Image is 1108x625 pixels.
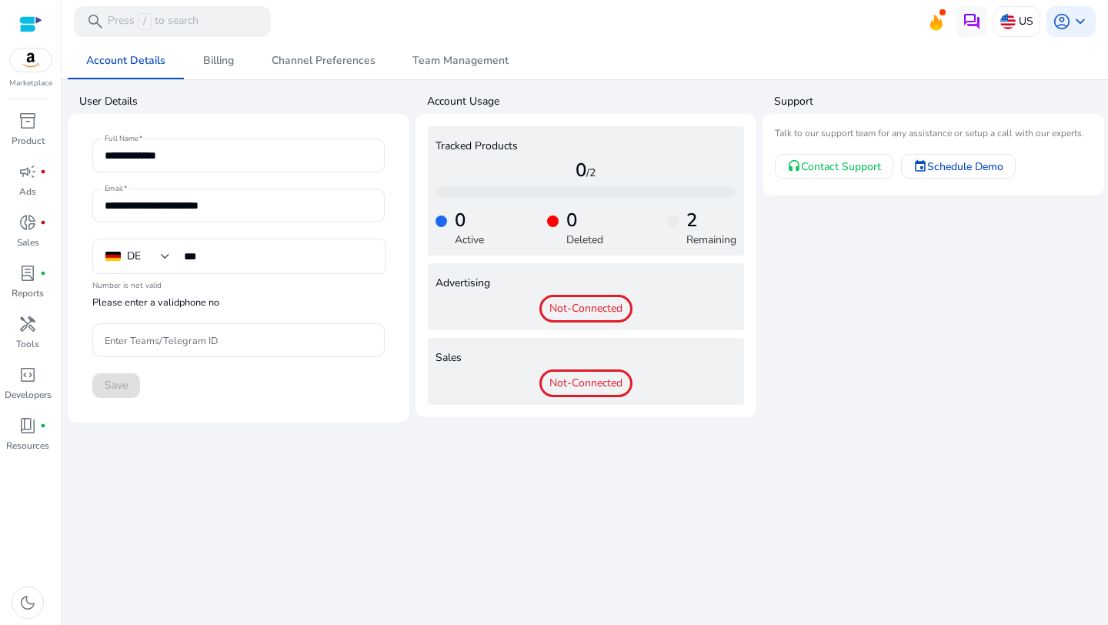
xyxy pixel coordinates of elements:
p: Sales [17,236,39,249]
h4: Tracked Products [436,140,737,153]
p: Remaining [686,232,736,248]
span: Not-Connected [539,369,632,397]
mat-card-subtitle: Talk to our support team for any assistance or setup a call with our experts. [775,126,1092,141]
span: campaign [18,162,37,181]
span: keyboard_arrow_down [1071,12,1090,31]
img: us.svg [1000,14,1016,29]
mat-hint: Please enter a valid phone no [92,296,219,309]
h4: 0 [566,209,603,232]
span: lab_profile [18,264,37,282]
mat-error: Number is not valid [92,276,385,292]
mat-icon: event [913,159,927,173]
h4: 0 [455,209,484,232]
span: Channel Preferences [272,55,375,66]
h4: User Details [79,94,409,109]
h4: Support [774,94,1104,109]
span: dark_mode [18,593,37,612]
span: Schedule Demo [927,159,1003,175]
span: fiber_manual_record [40,219,46,226]
p: Deleted [566,232,603,248]
span: Team Management [412,55,509,66]
h4: 0 [436,159,737,182]
h4: 2 [686,209,736,232]
span: Not-Connected [539,295,632,323]
a: Contact Support [775,154,893,179]
span: Billing [203,55,234,66]
p: Tools [16,337,39,351]
img: amazon.svg [10,48,52,72]
mat-label: Full Name [105,134,138,145]
h4: Account Usage [427,94,757,109]
span: /2 [586,165,596,180]
p: Press to search [108,13,199,30]
span: / [138,13,152,30]
span: handyman [18,315,37,333]
p: US [1019,8,1033,35]
p: Reports [12,286,44,300]
div: DE [127,248,141,265]
p: Ads [19,185,36,199]
p: Active [455,232,484,248]
span: account_circle [1053,12,1071,31]
span: donut_small [18,213,37,232]
p: Developers [5,388,52,402]
span: fiber_manual_record [40,270,46,276]
span: fiber_manual_record [40,169,46,175]
p: Marketplace [9,78,52,89]
span: code_blocks [18,366,37,384]
span: book_4 [18,416,37,435]
h4: Sales [436,352,737,365]
span: Account Details [86,55,165,66]
span: inventory_2 [18,112,37,130]
p: Product [12,134,45,148]
span: search [86,12,105,31]
p: Resources [6,439,49,453]
mat-icon: headset [787,159,801,173]
mat-label: Email [105,184,123,195]
span: Contact Support [801,159,881,175]
h4: Advertising [436,277,737,290]
span: fiber_manual_record [40,423,46,429]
